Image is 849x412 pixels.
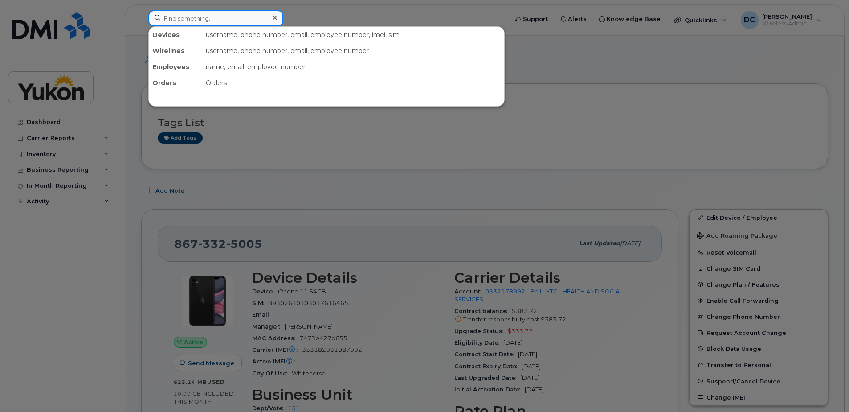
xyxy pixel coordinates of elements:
div: name, email, employee number [202,59,504,75]
div: Employees [149,59,202,75]
div: Orders [149,75,202,91]
div: Devices [149,27,202,43]
div: Wirelines [149,43,202,59]
div: username, phone number, email, employee number [202,43,504,59]
div: username, phone number, email, employee number, imei, sim [202,27,504,43]
div: Orders [202,75,504,91]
